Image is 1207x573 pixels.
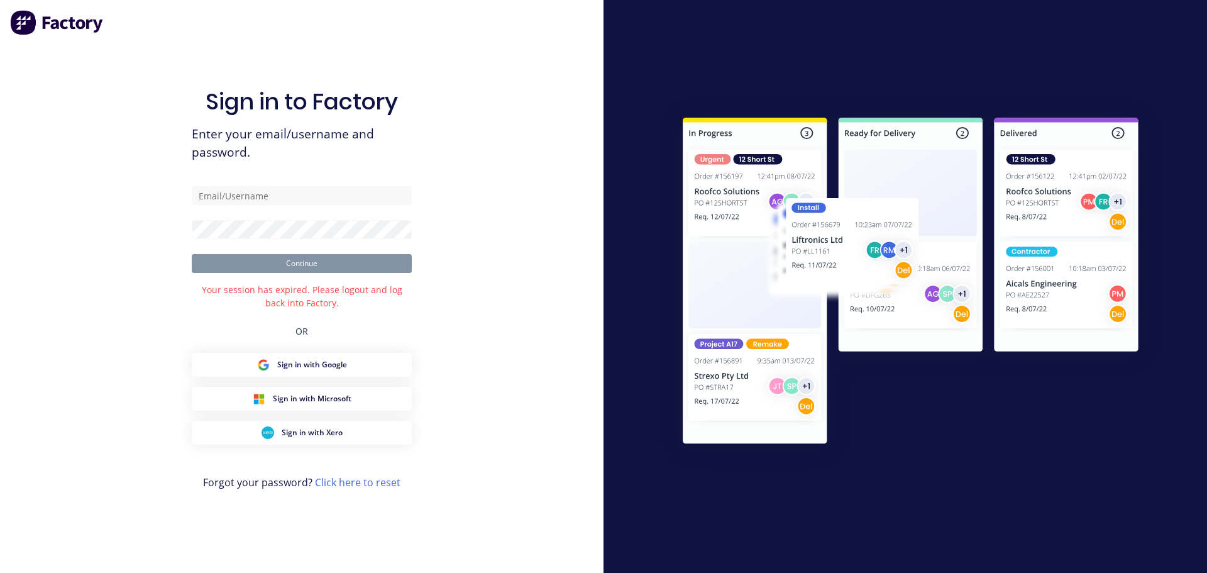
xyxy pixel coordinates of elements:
button: Xero Sign inSign in with Xero [192,421,412,445]
img: Xero Sign in [262,426,274,439]
span: Sign in with Microsoft [273,393,351,404]
button: Google Sign inSign in with Google [192,353,412,377]
a: Click here to reset [315,476,400,489]
img: Sign in [655,92,1166,474]
div: Your session has expired. Please logout and log back into Factory. [192,283,412,309]
span: Enter your email/username and password. [192,125,412,162]
h1: Sign in to Factory [206,88,398,115]
span: Forgot your password? [203,475,400,490]
button: Microsoft Sign inSign in with Microsoft [192,387,412,411]
img: Microsoft Sign in [253,392,265,405]
input: Email/Username [192,186,412,205]
span: Sign in with Xero [282,427,343,438]
img: Google Sign in [257,359,270,371]
button: Continue [192,254,412,273]
span: Sign in with Google [277,359,347,370]
div: OR [295,309,308,353]
img: Factory [10,10,104,35]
